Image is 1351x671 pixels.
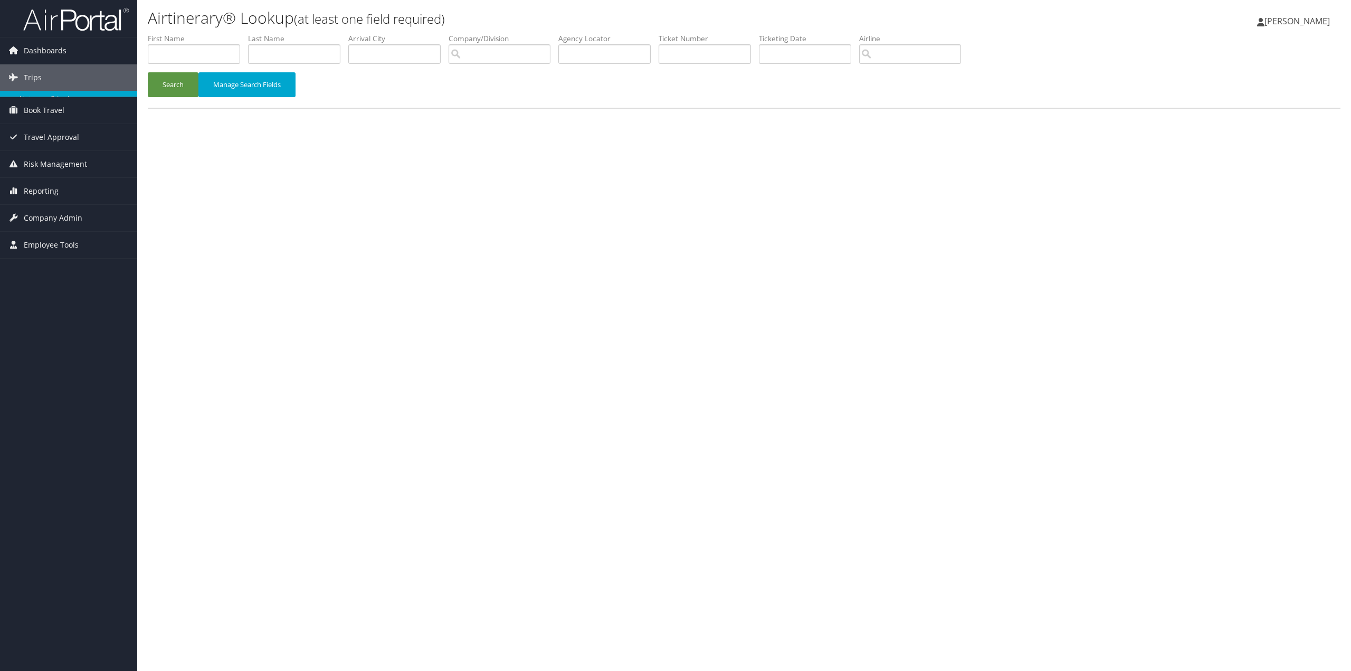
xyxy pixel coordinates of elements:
button: Search [148,72,198,97]
button: Manage Search Fields [198,72,296,97]
label: Arrival City [348,33,449,44]
label: Last Name [248,33,348,44]
small: (at least one field required) [294,10,445,27]
span: Risk Management [24,151,87,177]
span: Trips [24,64,42,91]
label: Ticket Number [659,33,759,44]
label: First Name [148,33,248,44]
label: Company/Division [449,33,558,44]
span: Travel Approval [24,124,79,150]
span: Dashboards [24,37,66,64]
h1: Airtinerary® Lookup [148,7,943,29]
label: Agency Locator [558,33,659,44]
a: [PERSON_NAME] [1257,5,1340,37]
label: Airline [859,33,969,44]
img: airportal-logo.png [23,7,129,32]
span: Company Admin [24,205,82,231]
span: Reporting [24,178,59,204]
span: Book Travel [24,97,64,124]
span: Employee Tools [24,232,79,258]
span: [PERSON_NAME] [1264,15,1330,27]
label: Ticketing Date [759,33,859,44]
